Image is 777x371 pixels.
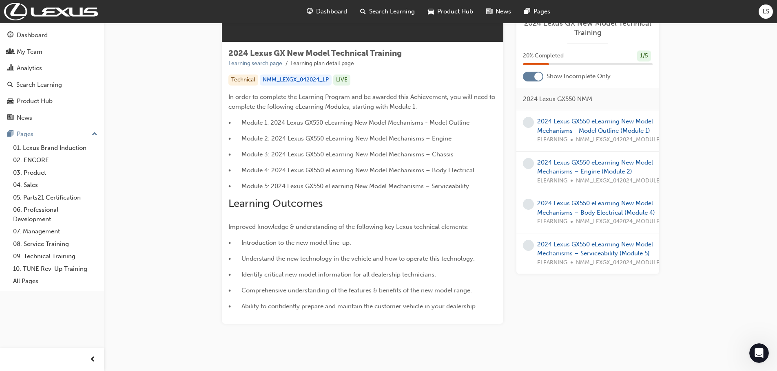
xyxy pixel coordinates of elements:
span: ELEARNING [537,135,567,145]
span: ELEARNING [537,258,567,268]
span: news-icon [486,7,492,17]
span: chart-icon [7,65,13,72]
a: 02. ENCORE [10,154,101,167]
a: 2024 Lexus GX550 eLearning New Model Mechanisms – Body Electrical (Module 4) [537,200,655,216]
img: Trak [4,3,98,20]
span: guage-icon [7,32,13,39]
a: guage-iconDashboard [300,3,354,20]
a: Dashboard [3,28,101,43]
a: 2024 Lexus GX550 eLearning New Model Mechanisms – Engine (Module 2) [537,159,653,176]
a: 2024 Lexus GX550 eLearning New Model Mechanisms – Serviceability (Module 5) [537,241,653,257]
div: Technical [228,75,258,86]
span: • Ability to confidently prepare and maintain the customer vehicle in your dealership. [228,303,477,310]
span: • Comprehensive understanding of the features & benefits of the new model range. [228,287,472,294]
span: car-icon [7,98,13,105]
a: 2024 Lexus GX New Model Technical Training [523,19,653,37]
span: car-icon [428,7,434,17]
span: Pages [533,7,550,16]
span: • Module 5: 2024 Lexus GX550 eLearning New Model Mechanisms – Serviceability [228,182,469,190]
a: 06. Professional Development [10,204,101,225]
span: NMM_LEXGX_042024_MODULE_2 [576,176,666,186]
span: LS [763,7,769,16]
span: In order to complete the Learning Program and be awarded this Achievement, you will need to compl... [228,93,497,110]
span: search-icon [7,81,13,89]
div: Search Learning [16,80,62,90]
a: search-iconSearch Learning [354,3,421,20]
div: 1 / 5 [637,50,651,61]
a: 01. Lexus Brand Induction [10,142,101,154]
span: • Module 1: 2024 Lexus GX550 eLearning New Model Mechanisms - Model Outline [228,119,469,126]
span: Show Incomplete Only [547,72,611,81]
span: NMM_LEXGX_042024_MODULE_4 [576,217,666,226]
span: up-icon [92,129,97,140]
span: learningRecordVerb_NONE-icon [523,240,534,251]
a: 05. Parts21 Certification [10,191,101,204]
span: • Module 2: 2024 Lexus GX550 eLearning New Model Mechanisms – Engine [228,135,452,142]
a: Product Hub [3,94,101,109]
a: Search Learning [3,77,101,92]
a: News [3,110,101,125]
span: learningRecordVerb_NONE-icon [523,158,534,169]
span: ELEARNING [537,176,567,186]
span: NMM_LEXGX_042024_MODULE_1 [576,135,666,145]
div: My Team [17,47,42,57]
a: 08. Service Training [10,238,101,250]
span: search-icon [360,7,366,17]
span: Improved knowledge & understanding of the following key Lexus technical elements: [228,223,469,231]
iframe: Intercom live chat [749,343,769,363]
a: 04. Sales [10,179,101,191]
span: NMM_LEXGX_042024_MODULE_5 [576,258,666,268]
span: learningRecordVerb_NONE-icon [523,117,534,128]
span: 2024 Lexus GX550 NMM [523,94,592,104]
span: Learning Outcomes [228,197,323,210]
a: 09. Technical Training [10,250,101,263]
span: • Module 3: 2024 Lexus GX550 eLearning New Model Mechanisms – Chassis [228,151,454,158]
a: Analytics [3,61,101,76]
div: NMM_LEXGX_042024_LP [260,75,332,86]
div: LIVE [333,75,350,86]
span: Product Hub [437,7,473,16]
span: ELEARNING [537,217,567,226]
div: Dashboard [17,31,48,40]
a: 2024 Lexus GX550 eLearning New Model Mechanisms - Model Outline (Module 1) [537,118,653,134]
span: Dashboard [316,7,347,16]
span: pages-icon [524,7,530,17]
a: 07. Management [10,225,101,238]
span: • Identify critical new model information for all dealership technicians. [228,271,436,278]
span: • Module 4: 2024 Lexus GX550 eLearning New Model Mechanisms – Body Electrical [228,167,474,174]
a: pages-iconPages [518,3,557,20]
div: Pages [17,130,33,139]
a: My Team [3,44,101,59]
span: learningRecordVerb_NONE-icon [523,199,534,210]
div: Analytics [17,64,42,73]
div: News [17,113,32,123]
a: news-iconNews [480,3,518,20]
span: guage-icon [307,7,313,17]
span: 20 % Completed [523,51,564,61]
span: News [496,7,511,16]
button: LS [759,4,773,19]
span: pages-icon [7,131,13,138]
span: people-icon [7,48,13,56]
a: 10. TUNE Rev-Up Training [10,263,101,275]
a: car-iconProduct Hub [421,3,480,20]
button: Pages [3,127,101,142]
span: prev-icon [90,355,96,365]
span: • Introduction to the new model line-up. [228,239,351,246]
div: Product Hub [17,97,53,106]
a: Learning search page [228,60,282,67]
a: 03. Product [10,167,101,179]
a: All Pages [10,275,101,288]
span: Search Learning [369,7,415,16]
span: 2024 Lexus GX New Model Technical Training [228,48,402,58]
button: DashboardMy TeamAnalyticsSearch LearningProduct HubNews [3,26,101,127]
span: news-icon [7,114,13,122]
span: • Understand the new technology in the vehicle and how to operate this technology. [228,255,475,262]
li: Learning plan detail page [290,59,354,68]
